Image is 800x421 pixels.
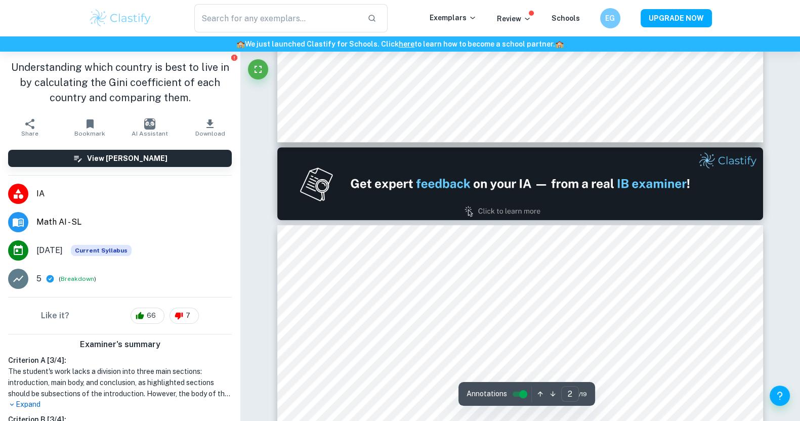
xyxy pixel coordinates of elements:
div: 66 [131,308,164,324]
button: Breakdown [61,274,94,283]
button: Download [180,113,240,142]
div: 7 [170,308,199,324]
span: Share [21,130,38,137]
button: Fullscreen [248,59,268,79]
img: Ad [277,147,763,220]
span: 🏫 [555,40,564,48]
h6: Like it? [41,310,69,322]
img: Clastify logo [89,8,153,28]
h6: Examiner's summary [4,339,236,351]
button: View [PERSON_NAME] [8,150,232,167]
button: UPGRADE NOW [641,9,712,27]
img: AI Assistant [144,118,155,130]
h6: We just launched Clastify for Schools. Click to learn how to become a school partner. [2,38,798,50]
span: Annotations [467,389,507,399]
span: Current Syllabus [71,245,132,256]
span: 🏫 [236,40,245,48]
h6: EG [604,13,616,24]
span: Download [195,130,225,137]
p: Review [497,13,531,24]
span: 66 [141,311,161,321]
p: Expand [8,399,232,410]
h6: Criterion A [ 3 / 4 ]: [8,355,232,366]
span: / 19 [579,390,587,399]
h1: The student's work lacks a division into three main sections: introduction, main body, and conclu... [8,366,232,399]
button: Bookmark [60,113,120,142]
span: AI Assistant [132,130,168,137]
button: Help and Feedback [770,386,790,406]
button: AI Assistant [120,113,180,142]
h1: Understanding which country is best to live in by calculating the Gini coefficient of each countr... [8,60,232,105]
p: Exemplars [430,12,477,23]
button: EG [600,8,620,28]
span: 7 [180,311,196,321]
div: This exemplar is based on the current syllabus. Feel free to refer to it for inspiration/ideas wh... [71,245,132,256]
span: Math AI - SL [36,216,232,228]
span: ( ) [59,274,96,284]
p: 5 [36,273,41,285]
span: Bookmark [74,130,105,137]
a: here [399,40,414,48]
span: IA [36,188,232,200]
button: Report issue [230,54,238,61]
h6: View [PERSON_NAME] [87,153,167,164]
a: Schools [552,14,580,22]
input: Search for any exemplars... [194,4,360,32]
span: [DATE] [36,244,63,257]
